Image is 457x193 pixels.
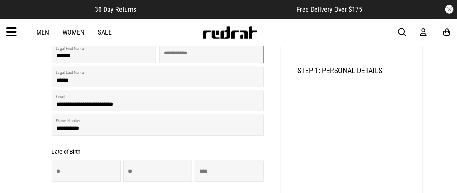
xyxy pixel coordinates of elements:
[52,148,81,155] h3: Date of Birth
[298,66,406,75] h2: STEP 1: PERSONAL DETAILS
[36,28,49,36] a: Men
[153,5,280,14] iframe: Customer reviews powered by Trustpilot
[7,3,32,29] button: Open LiveChat chat widget
[62,28,84,36] a: Women
[98,28,112,36] a: Sale
[297,5,362,14] span: Free Delivery Over $175
[202,26,257,39] img: Redrat logo
[95,5,136,14] span: 30 Day Returns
